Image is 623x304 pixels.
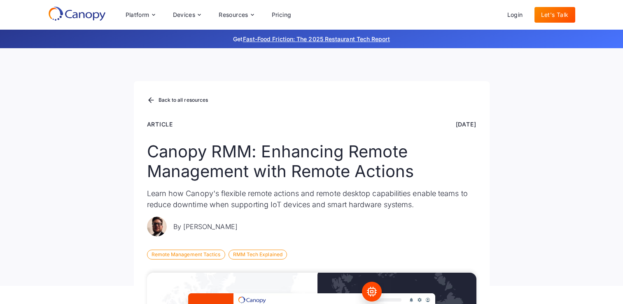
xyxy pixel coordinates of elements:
[456,120,476,129] div: [DATE]
[147,250,225,260] div: Remote Management Tactics
[534,7,575,23] a: Let's Talk
[173,12,196,18] div: Devices
[126,12,149,18] div: Platform
[173,222,238,232] p: By [PERSON_NAME]
[265,7,298,23] a: Pricing
[159,98,208,103] div: Back to all resources
[166,7,208,23] div: Devices
[119,7,161,23] div: Platform
[501,7,530,23] a: Login
[229,250,287,260] div: RMM Tech Explained
[147,188,476,210] p: Learn how Canopy's flexible remote actions and remote desktop capabilities enable teams to reduce...
[110,35,513,43] p: Get
[147,95,208,106] a: Back to all resources
[243,35,390,42] a: Fast-Food Friction: The 2025 Restaurant Tech Report
[147,142,476,181] h1: Canopy RMM: Enhancing Remote Management with Remote Actions
[212,7,260,23] div: Resources
[147,120,173,129] div: Article
[219,12,248,18] div: Resources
